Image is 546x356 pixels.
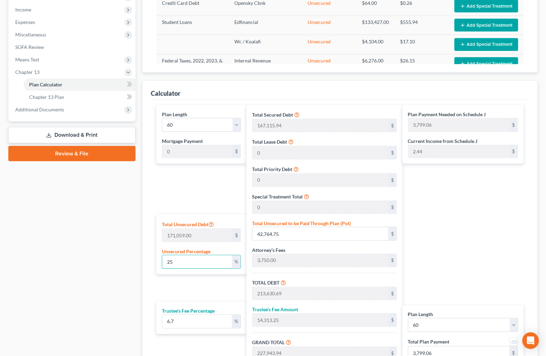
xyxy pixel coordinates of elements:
[252,146,388,159] input: 0.00
[388,287,397,300] div: $
[162,248,210,255] label: Unsecured Percentage
[232,229,241,242] div: $
[252,314,388,327] input: 0.00
[510,145,518,158] div: $
[388,119,397,132] div: $
[156,16,229,35] td: Student Loans
[162,315,232,328] input: 0.00
[388,173,397,187] div: $
[229,35,302,54] td: Wc / Koalafi
[302,54,357,74] td: Unsecured
[388,201,397,214] div: $
[162,145,232,158] input: 0.00
[151,89,180,98] div: Calculator
[10,41,136,53] a: SOFA Review
[252,173,388,187] input: 0.00
[252,339,285,346] label: GRAND TOTAL
[395,54,449,74] td: $26.15
[252,306,298,313] label: Trustee’s Fee Amount
[454,57,518,70] button: Add Special Treatment
[15,44,44,50] span: SOFA Review
[252,193,303,200] label: Special Treatment Total
[8,127,136,143] a: Download & Print
[252,246,285,254] label: Attorney’s Fees
[454,38,518,51] button: Add Special Treatment
[408,118,510,132] input: 0.00
[162,137,203,145] label: Mortgage Payment
[388,146,397,159] div: $
[15,57,39,62] span: Means Test
[24,91,136,103] a: Chapter 13 Plan
[395,16,449,35] td: $555.94
[388,314,397,327] div: $
[156,54,229,74] td: Federal Taxes, 2022, 2023, & 2024
[252,220,351,227] label: Total Unsecured to be Paid Through Plan (Pot)
[162,255,232,269] input: 0.00
[408,111,486,118] label: Plan Payment Needed on Schedule J
[252,287,388,300] input: 0.00
[252,111,293,118] label: Total Secured Debt
[252,227,388,240] input: 0.00
[252,279,279,287] label: TOTAL DEBT
[356,54,395,74] td: $6,276.00
[388,227,397,240] div: $
[29,82,62,87] span: Plan Calculator
[252,166,292,173] label: Total Priority Debt
[232,315,241,328] div: %
[15,107,64,112] span: Additional Documents
[252,138,287,145] label: Total Lease Debt
[252,201,388,214] input: 0.00
[162,111,187,118] label: Plan Length
[454,19,518,32] button: Add Special Treatment
[408,311,433,318] label: Plan Length
[29,94,64,100] span: Chapter 13 Plan
[510,118,518,132] div: $
[15,32,46,37] span: Miscellaneous
[15,19,35,25] span: Expenses
[522,332,539,349] div: Open Intercom Messenger
[24,78,136,91] a: Plan Calculator
[15,7,31,12] span: Income
[408,137,478,145] label: Current Income from Schedule J
[162,229,232,242] input: 0.00
[395,35,449,54] td: $17.10
[408,145,510,158] input: 0.00
[356,35,395,54] td: $4,104.00
[229,16,302,35] td: Edfinancial
[232,255,241,269] div: %
[388,254,397,267] div: $
[229,54,302,74] td: Internal Revenue
[302,16,357,35] td: Unsecured
[15,69,40,75] span: Chapter 13
[408,338,450,346] label: Total Plan Payment
[356,16,395,35] td: $133,427.00
[302,35,357,54] td: Unsecured
[162,307,215,315] label: Trustee’s Fee Percentage
[232,145,241,158] div: $
[162,220,214,228] label: Total Unsecured Debt
[8,146,136,161] a: Review & File
[252,254,388,267] input: 0.00
[252,119,388,132] input: 0.00
[510,338,518,346] a: Round to nearest dollar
